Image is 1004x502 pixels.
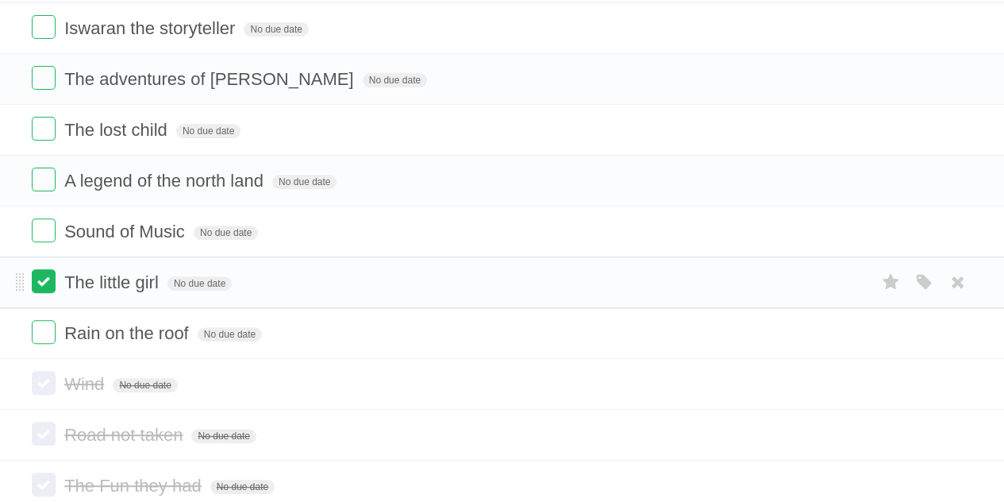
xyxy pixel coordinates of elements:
[32,269,56,293] label: Done
[272,175,337,189] span: No due date
[32,66,56,90] label: Done
[875,269,906,295] label: Star task
[32,371,56,395] label: Done
[64,69,357,89] span: The adventures of [PERSON_NAME]
[244,22,308,37] span: No due date
[198,327,262,342] span: No due date
[32,422,56,446] label: Done
[64,120,171,140] span: The lost child
[64,323,193,343] span: Rain on the roof
[191,429,256,443] span: No due date
[64,171,267,191] span: A legend of the north land
[176,124,240,138] span: No due date
[113,378,177,392] span: No due date
[194,226,258,240] span: No due date
[64,374,108,394] span: Wind
[32,218,56,242] label: Done
[32,117,56,141] label: Done
[210,480,275,494] span: No due date
[32,473,56,496] label: Done
[32,168,56,191] label: Done
[64,476,205,496] span: The Fun they had
[363,73,427,87] span: No due date
[64,222,189,241] span: Sound of Music
[64,425,187,445] span: Road not taken
[167,276,232,291] span: No due date
[64,272,163,292] span: The little girl
[64,18,239,38] span: Iswaran the storyteller
[32,320,56,344] label: Done
[32,15,56,39] label: Done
